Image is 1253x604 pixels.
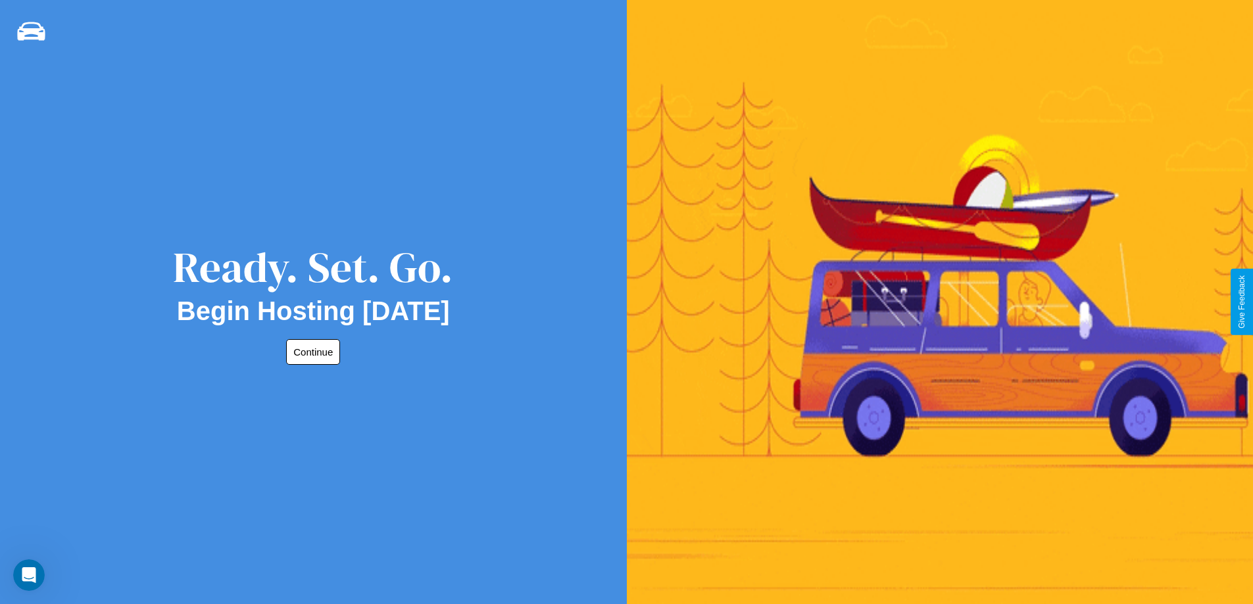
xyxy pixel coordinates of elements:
iframe: Intercom live chat [13,559,45,591]
div: Ready. Set. Go. [173,238,453,296]
button: Continue [286,339,340,365]
div: Give Feedback [1237,275,1246,329]
h2: Begin Hosting [DATE] [177,296,450,326]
